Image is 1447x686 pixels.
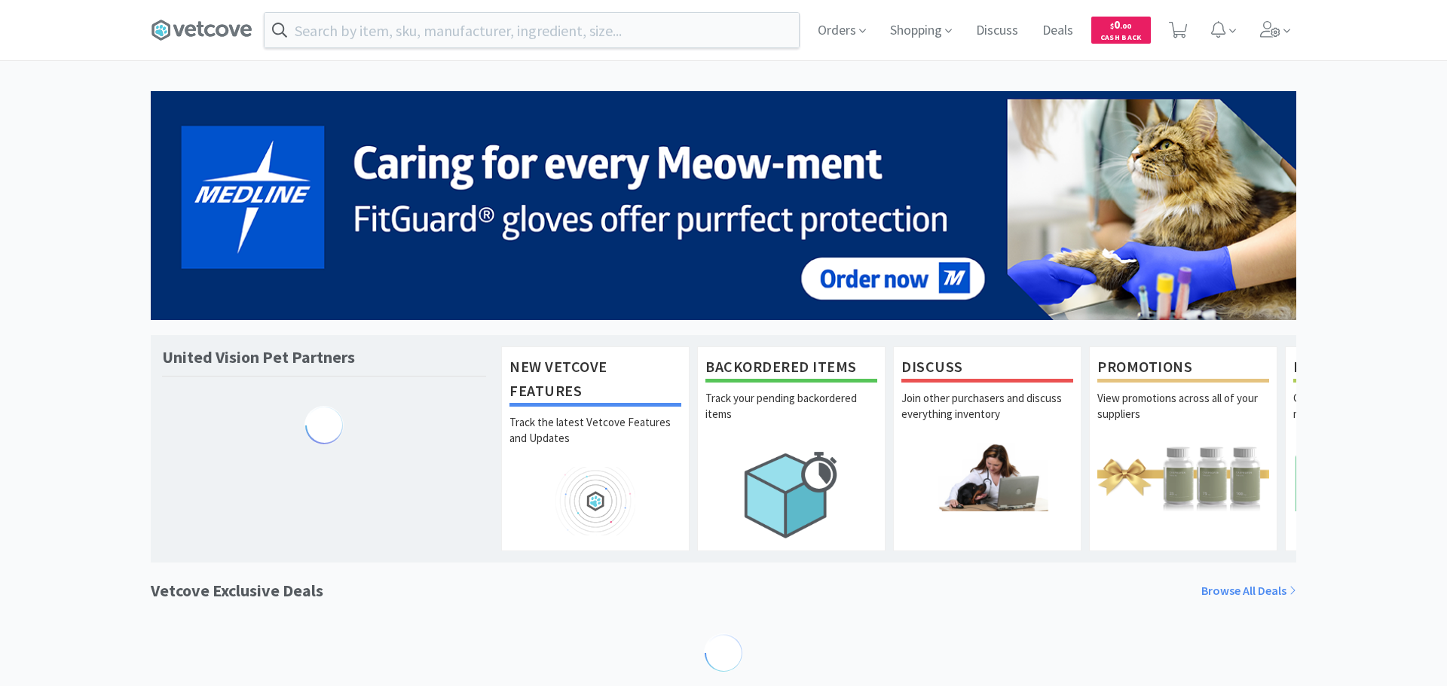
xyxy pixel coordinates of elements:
img: hero_backorders.png [705,443,877,546]
p: Track the latest Vetcove Features and Updates [509,414,681,467]
span: 0 [1110,17,1131,32]
p: Join other purchasers and discuss everything inventory [901,390,1073,443]
p: Track your pending backordered items [705,390,877,443]
span: Cash Back [1100,34,1142,44]
h1: Promotions [1097,355,1269,383]
h1: United Vision Pet Partners [162,346,355,368]
span: $ [1110,21,1114,31]
a: PromotionsView promotions across all of your suppliers [1089,346,1277,551]
img: hero_feature_roadmap.png [509,467,681,535]
a: Backordered ItemsTrack your pending backordered items [697,346,886,551]
a: New Vetcove FeaturesTrack the latest Vetcove Features and Updates [501,346,690,551]
p: View promotions across all of your suppliers [1097,390,1269,443]
h1: Backordered Items [705,355,877,383]
a: $0.00Cash Back [1091,10,1151,50]
h1: Discuss [901,355,1073,383]
a: Discuss [970,24,1024,38]
h1: Vetcove Exclusive Deals [151,578,323,604]
span: . 00 [1120,21,1131,31]
a: Deals [1036,24,1079,38]
img: hero_discuss.png [901,443,1073,511]
img: hero_promotions.png [1097,443,1269,511]
h1: New Vetcove Features [509,355,681,407]
a: Browse All Deals [1201,581,1296,601]
a: DiscussJoin other purchasers and discuss everything inventory [893,346,1081,551]
img: 5b85490d2c9a43ef9873369d65f5cc4c_481.png [151,91,1296,320]
input: Search by item, sku, manufacturer, ingredient, size... [265,13,799,47]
